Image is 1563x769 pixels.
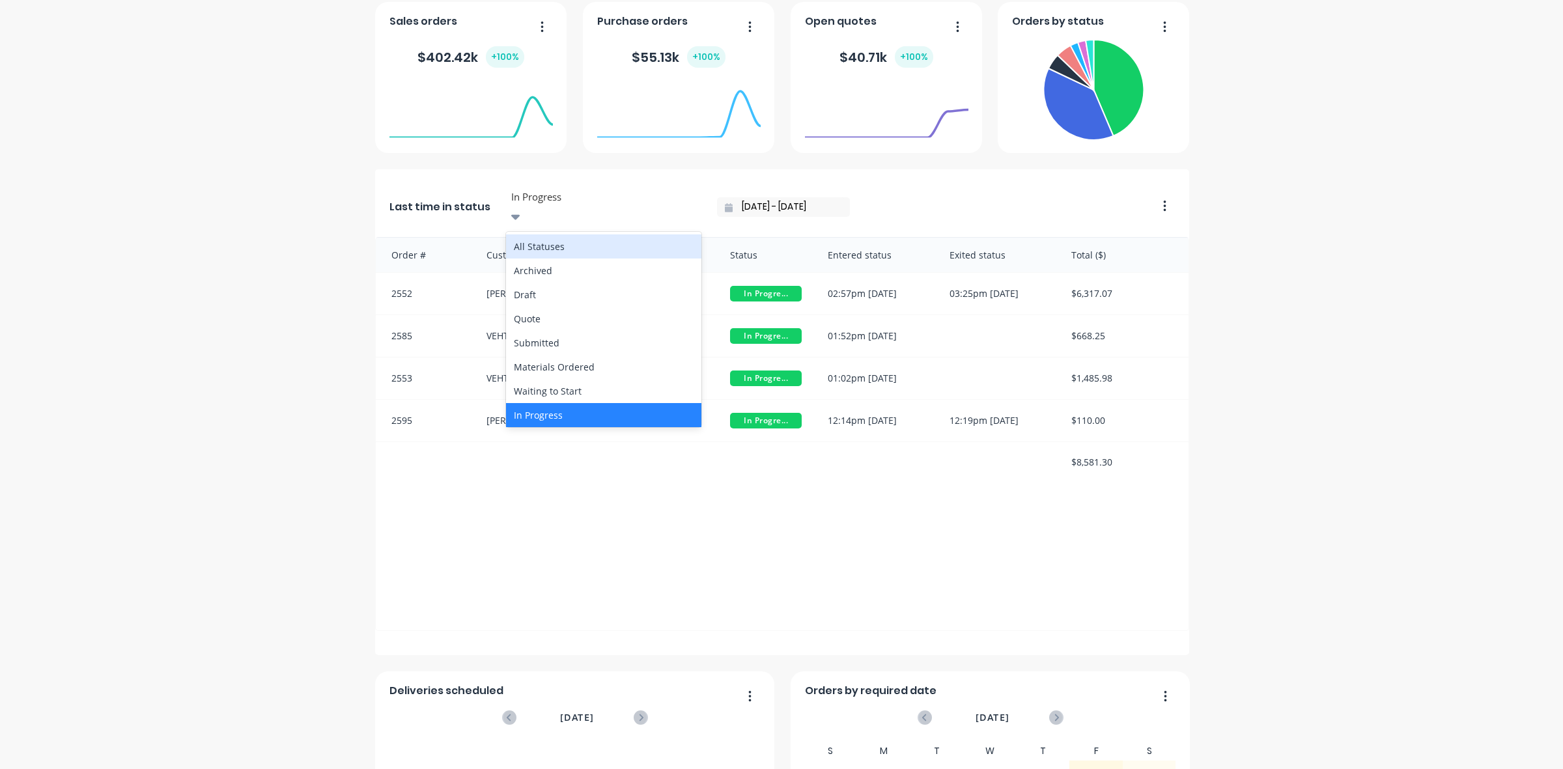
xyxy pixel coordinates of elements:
[1123,742,1176,761] div: S
[376,400,473,441] div: 2595
[389,683,503,699] span: Deliveries scheduled
[506,331,701,355] div: Submitted
[895,46,933,68] div: + 100 %
[976,710,1009,725] span: [DATE]
[963,742,1017,761] div: W
[506,355,701,379] div: Materials Ordered
[730,286,802,301] span: In Progre...
[1058,238,1189,272] div: Total ($)
[506,234,701,259] div: All Statuses
[473,357,620,399] div: VEHTEC
[1058,315,1189,357] div: $668.25
[815,273,936,315] div: 02:57pm [DATE]
[815,238,936,272] div: Entered status
[506,379,701,403] div: Waiting to Start
[473,400,620,441] div: [PERSON_NAME]
[1069,742,1123,761] div: F
[687,46,725,68] div: + 100 %
[473,238,620,272] div: Customer
[376,315,473,357] div: 2585
[486,46,524,68] div: + 100 %
[804,742,858,761] div: S
[506,259,701,283] div: Archived
[417,46,524,68] div: $ 402.42k
[1058,273,1189,315] div: $6,317.07
[815,315,936,357] div: 01:52pm [DATE]
[389,199,490,215] span: Last time in status
[376,357,473,399] div: 2553
[1058,442,1189,482] div: $8,581.30
[936,400,1058,441] div: 12:19pm [DATE]
[1017,742,1070,761] div: T
[506,403,701,427] div: In Progress
[473,273,620,315] div: [PERSON_NAME]
[506,283,701,307] div: Draft
[805,683,936,699] span: Orders by required date
[597,14,688,29] span: Purchase orders
[936,238,1058,272] div: Exited status
[730,413,802,428] span: In Progre...
[730,371,802,386] span: In Progre...
[815,357,936,399] div: 01:02pm [DATE]
[1058,357,1189,399] div: $1,485.98
[389,14,457,29] span: Sales orders
[910,742,964,761] div: T
[376,273,473,315] div: 2552
[717,238,815,272] div: Status
[936,273,1058,315] div: 03:25pm [DATE]
[1058,400,1189,441] div: $110.00
[473,315,620,357] div: VEHTEC
[815,400,936,441] div: 12:14pm [DATE]
[632,46,725,68] div: $ 55.13k
[839,46,933,68] div: $ 40.71k
[805,14,877,29] span: Open quotes
[730,328,802,344] span: In Progre...
[733,197,845,217] input: Filter by date
[376,238,473,272] div: Order #
[560,710,594,725] span: [DATE]
[857,742,910,761] div: M
[1012,14,1104,29] span: Orders by status
[506,307,701,331] div: Quote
